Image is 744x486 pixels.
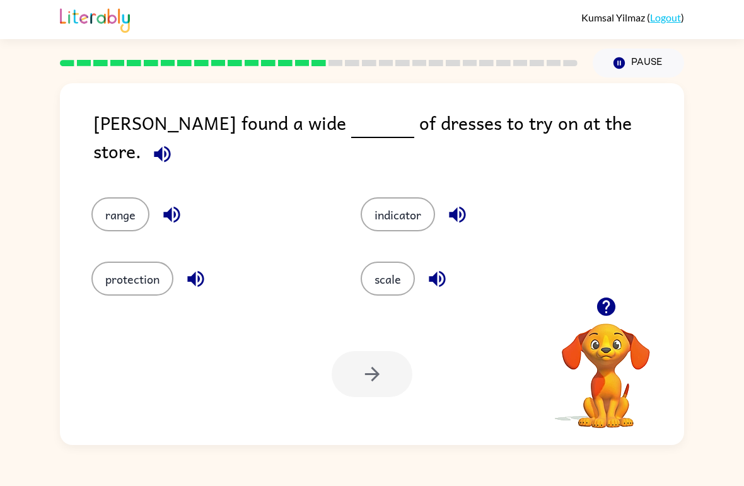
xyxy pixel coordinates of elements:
div: [PERSON_NAME] found a wide of dresses to try on at the store. [93,108,684,172]
span: Kumsal Yilmaz [581,11,647,23]
button: range [91,197,149,231]
div: ( ) [581,11,684,23]
button: scale [361,262,415,296]
img: Literably [60,5,130,33]
a: Logout [650,11,681,23]
button: protection [91,262,173,296]
button: indicator [361,197,435,231]
button: Pause [593,49,684,78]
video: Your browser must support playing .mp4 files to use Literably. Please try using another browser. [543,304,669,430]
